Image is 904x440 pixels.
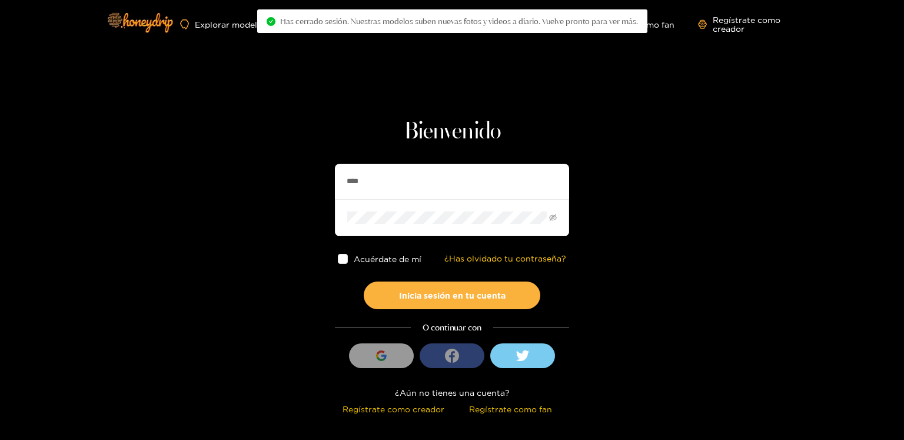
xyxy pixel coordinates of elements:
[698,15,805,33] a: Regístrate como creador
[549,214,557,221] span: invisible para los ojos
[180,19,267,29] a: Explorar modelos
[280,16,638,26] font: Has cerrado sesión. Nuestras modelos suben nuevas fotos y videos a diario. Vuelve pronto para ver...
[395,388,510,397] font: ¿Aún no tienes una cuenta?
[423,322,481,333] font: O continuar con
[267,17,275,26] span: círculo de control
[444,254,566,263] font: ¿Has olvidado tu contraseña?
[195,20,267,29] font: Explorar modelos
[404,120,501,144] font: Bienvenido
[399,291,506,300] font: Inicia sesión en tu cuenta
[469,405,552,413] font: Regístrate como fan
[713,15,780,33] font: Regístrate como creador
[364,282,540,309] button: Inicia sesión en tu cuenta
[354,254,421,263] font: Acuérdate de mí
[343,405,444,413] font: Regístrate como creador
